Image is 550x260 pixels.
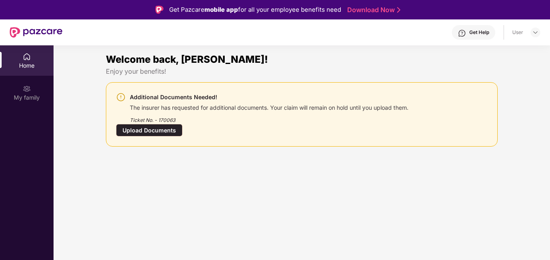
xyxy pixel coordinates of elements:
img: New Pazcare Logo [10,27,62,38]
a: Download Now [347,6,398,14]
img: Logo [155,6,163,14]
span: Welcome back, [PERSON_NAME]! [106,53,268,65]
div: Upload Documents [116,124,183,136]
div: Ticket No. - 170063 [130,111,408,124]
img: svg+xml;base64,PHN2ZyB3aWR0aD0iMjAiIGhlaWdodD0iMjAiIHZpZXdCb3g9IjAgMCAyMCAyMCIgZmlsbD0ibm9uZSIgeG... [23,85,31,93]
div: User [512,29,523,36]
img: svg+xml;base64,PHN2ZyBpZD0iSG9tZSIgeG1sbnM9Imh0dHA6Ly93d3cudzMub3JnLzIwMDAvc3ZnIiB3aWR0aD0iMjAiIG... [23,53,31,61]
img: svg+xml;base64,PHN2ZyBpZD0iRHJvcGRvd24tMzJ4MzIiIHhtbG5zPSJodHRwOi8vd3d3LnczLm9yZy8yMDAwL3N2ZyIgd2... [532,29,539,36]
img: Stroke [397,6,400,14]
img: svg+xml;base64,PHN2ZyBpZD0iV2FybmluZ18tXzI0eDI0IiBkYXRhLW5hbWU9Ildhcm5pbmcgLSAyNHgyNCIgeG1sbnM9Im... [116,92,126,102]
div: Get Help [469,29,489,36]
div: The insurer has requested for additional documents. Your claim will remain on hold until you uplo... [130,102,408,111]
strong: mobile app [204,6,238,13]
div: Get Pazcare for all your employee benefits need [169,5,341,15]
img: svg+xml;base64,PHN2ZyBpZD0iSGVscC0zMngzMiIgeG1sbnM9Imh0dHA6Ly93d3cudzMub3JnLzIwMDAvc3ZnIiB3aWR0aD... [458,29,466,37]
div: Additional Documents Needed! [130,92,408,102]
div: Enjoy your benefits! [106,67,498,76]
